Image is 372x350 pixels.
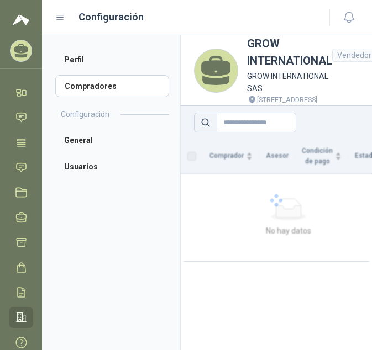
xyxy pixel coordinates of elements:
[247,70,332,94] p: GROW INTERNATIONAL SAS
[55,156,169,178] a: Usuarios
[55,49,169,71] a: Perfil
[61,108,109,120] h2: Configuración
[78,9,144,25] h1: Configuración
[13,13,29,26] img: Logo peakr
[55,129,169,151] a: General
[55,75,169,97] a: Compradores
[247,35,332,70] h1: GROW INTERNATIONAL
[257,94,317,105] p: [STREET_ADDRESS]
